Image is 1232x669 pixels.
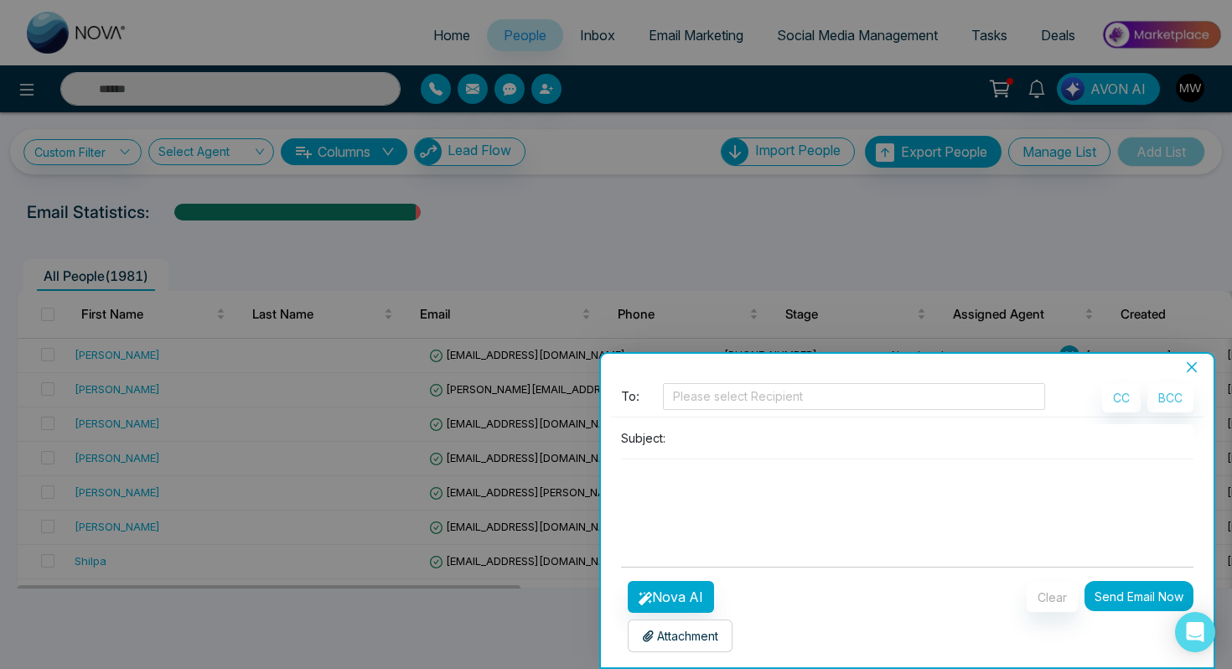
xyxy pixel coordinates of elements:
span: close [1185,360,1198,374]
button: Nova AI [628,581,714,613]
button: Close [1180,360,1204,375]
p: Subject: [621,429,665,447]
span: To: [621,387,639,407]
div: Open Intercom Messenger [1175,612,1215,652]
button: Send Email Now [1084,581,1193,611]
button: CC [1102,383,1141,412]
p: Attachment [642,627,718,645]
button: BCC [1147,383,1193,412]
button: Clear [1027,583,1078,612]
